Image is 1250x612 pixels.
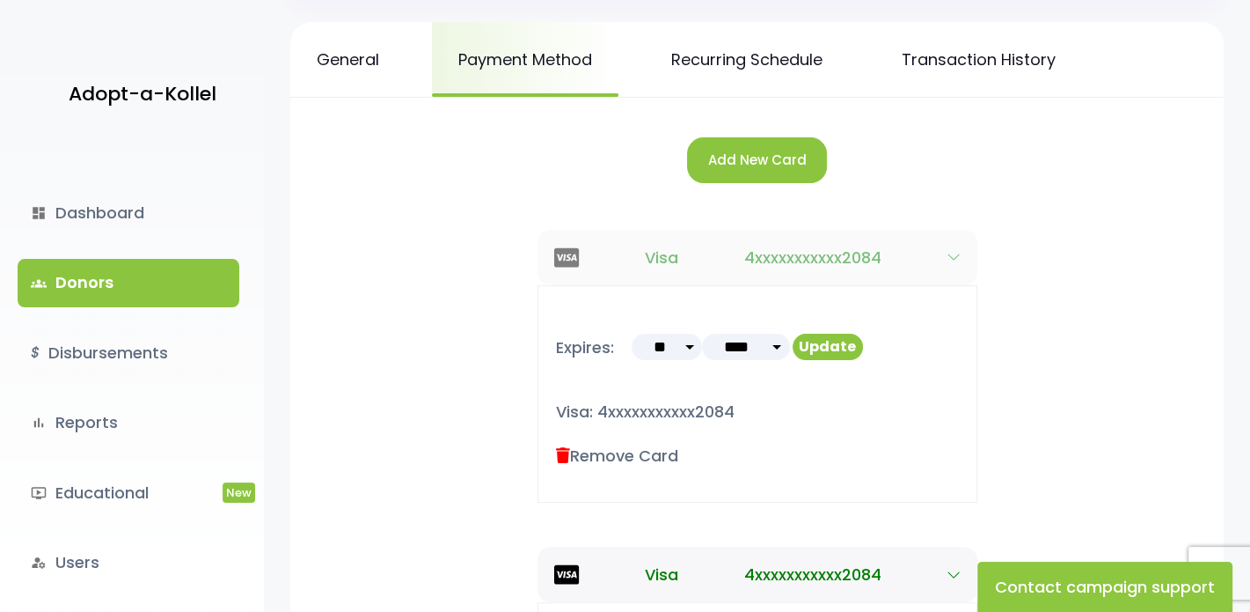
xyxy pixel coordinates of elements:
[977,562,1232,612] button: Contact campaign support
[69,77,216,112] p: Adopt-a-Kollel
[537,230,977,285] button: Visa 4xxxxxxxxxxx2084
[290,22,406,97] a: General
[31,415,47,431] i: bar_chart
[223,483,255,503] span: New
[18,539,239,586] a: manage_accountsUsers
[744,246,881,269] span: 4xxxxxxxxxxx2084
[556,444,678,468] label: Remove Card
[556,334,614,379] p: Expires:
[645,563,678,586] span: Visa
[31,485,47,501] i: ondemand_video
[645,22,849,97] a: Recurring Schedule
[18,469,239,517] a: ondemand_videoEducationalNew
[744,563,881,586] span: 4xxxxxxxxxxx2084
[60,51,216,136] a: Adopt-a-Kollel
[687,137,827,184] button: Add New Card
[31,276,47,291] span: groups
[556,398,959,426] p: Visa: 4xxxxxxxxxxx2084
[18,329,239,377] a: $Disbursements
[432,22,618,97] a: Payment Method
[537,547,977,602] button: Visa 4xxxxxxxxxxx2084
[875,22,1082,97] a: Transaction History
[18,259,239,306] a: groupsDonors
[31,341,40,366] i: $
[31,205,47,221] i: dashboard
[31,555,47,571] i: manage_accounts
[645,246,678,269] span: Visa
[18,189,239,237] a: dashboardDashboard
[793,334,863,360] button: Update
[18,399,239,446] a: bar_chartReports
